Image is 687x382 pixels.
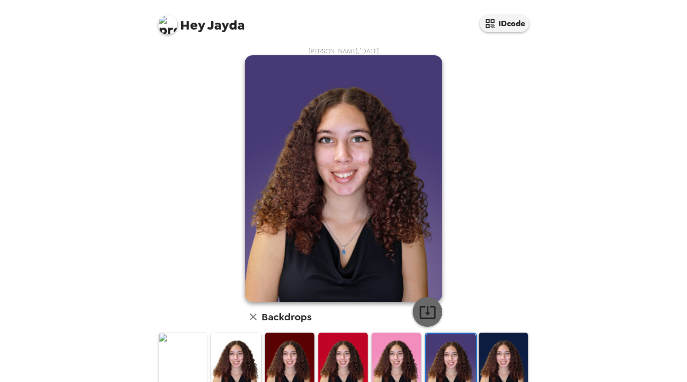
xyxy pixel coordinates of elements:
h6: Backdrops [262,309,311,325]
img: profile pic [158,15,178,35]
span: [PERSON_NAME] , [DATE] [308,47,379,55]
span: Hey [180,16,205,34]
img: user [245,55,442,302]
span: Jayda [158,10,245,32]
button: IDcode [480,15,529,32]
